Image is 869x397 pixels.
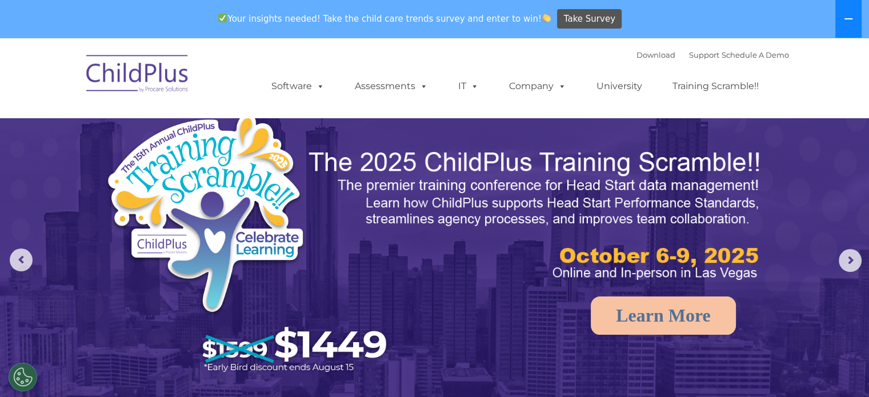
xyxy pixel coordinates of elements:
a: Schedule A Demo [722,50,789,59]
img: 👏 [542,14,551,22]
iframe: Chat Widget [683,274,869,397]
a: Company [498,75,578,98]
button: Cookies Settings [9,363,37,391]
span: Last name [159,75,194,84]
img: ChildPlus by Procare Solutions [81,47,195,104]
a: Support [689,50,719,59]
a: Software [260,75,336,98]
a: Assessments [343,75,439,98]
a: Take Survey [557,9,622,29]
a: Training Scramble!! [661,75,770,98]
a: Learn More [591,296,736,335]
span: Phone number [159,122,207,131]
a: IT [447,75,490,98]
font: | [636,50,789,59]
img: ✅ [218,14,227,22]
span: Take Survey [564,9,615,29]
a: Download [636,50,675,59]
span: Your insights needed! Take the child care trends survey and enter to win! [214,7,556,30]
a: University [585,75,654,98]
